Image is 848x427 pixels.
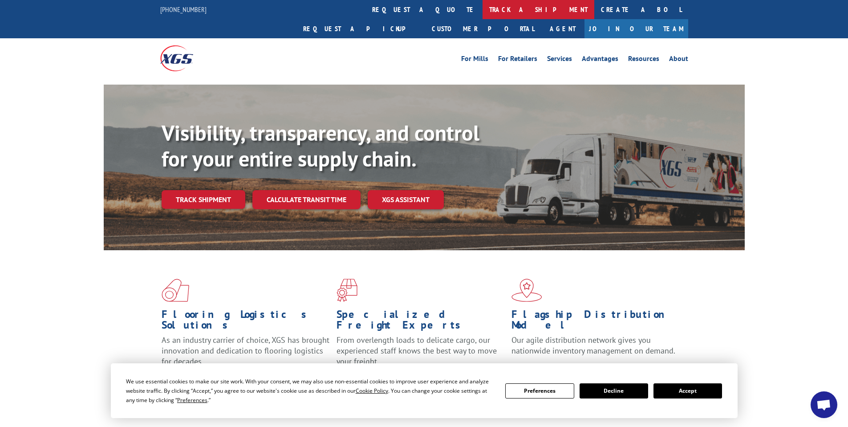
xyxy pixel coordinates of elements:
a: Agent [541,19,584,38]
img: xgs-icon-total-supply-chain-intelligence-red [162,279,189,302]
a: For Retailers [498,55,537,65]
a: Request a pickup [296,19,425,38]
a: Services [547,55,572,65]
a: Resources [628,55,659,65]
b: Visibility, transparency, and control for your entire supply chain. [162,119,479,172]
button: Preferences [505,383,574,399]
button: Decline [580,383,648,399]
p: From overlength loads to delicate cargo, our experienced staff knows the best way to move your fr... [337,335,505,374]
a: [PHONE_NUMBER] [160,5,207,14]
a: For Mills [461,55,488,65]
h1: Flooring Logistics Solutions [162,309,330,335]
button: Accept [653,383,722,399]
img: xgs-icon-focused-on-flooring-red [337,279,357,302]
a: Advantages [582,55,618,65]
a: Join Our Team [584,19,688,38]
a: About [669,55,688,65]
span: Our agile distribution network gives you nationwide inventory management on demand. [511,335,675,356]
div: Open chat [811,391,837,418]
h1: Specialized Freight Experts [337,309,505,335]
span: Preferences [177,396,207,404]
span: As an industry carrier of choice, XGS has brought innovation and dedication to flooring logistics... [162,335,329,366]
a: XGS ASSISTANT [368,190,444,209]
a: Customer Portal [425,19,541,38]
a: Track shipment [162,190,245,209]
h1: Flagship Distribution Model [511,309,680,335]
a: Calculate transit time [252,190,361,209]
img: xgs-icon-flagship-distribution-model-red [511,279,542,302]
div: Cookie Consent Prompt [111,363,738,418]
div: We use essential cookies to make our site work. With your consent, we may also use non-essential ... [126,377,495,405]
span: Cookie Policy [356,387,388,394]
